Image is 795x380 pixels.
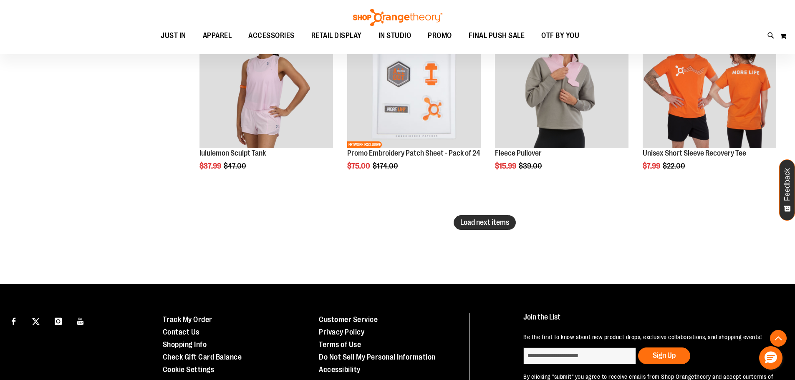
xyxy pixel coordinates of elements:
div: product [639,10,780,191]
span: $37.99 [199,162,222,170]
a: FINAL PUSH SALE [460,26,533,45]
p: Be the first to know about new product drops, exclusive collaborations, and shopping events! [523,333,776,341]
span: PROMO [428,26,452,45]
a: Accessibility [319,365,361,374]
span: $174.00 [373,162,399,170]
a: PROMO [419,26,460,45]
button: Hello, have a question? Let’s chat. [759,346,782,370]
a: Do Not Sell My Personal Information [319,353,436,361]
a: Terms of Use [319,340,361,349]
span: FINAL PUSH SALE [469,26,525,45]
a: OTF BY YOU [533,26,588,45]
a: Contact Us [163,328,199,336]
a: IN STUDIO [370,26,420,45]
a: Privacy Policy [319,328,364,336]
span: $22.00 [663,162,686,170]
a: Customer Service [319,315,378,324]
a: ACCESSORIES [240,26,303,45]
a: Product image for Embroidery Patch Sheet - Pack of 24SALENETWORK EXCLUSIVE [347,15,481,149]
a: Visit our Youtube page [73,313,88,328]
div: product [491,10,633,191]
a: APPAREL [194,26,240,45]
img: Product image for Unisex Short Sleeve Recovery Tee [643,15,776,148]
span: Load next items [460,218,509,226]
a: Product image for Unisex Short Sleeve Recovery TeeSALE [643,15,776,149]
span: APPAREL [203,26,232,45]
img: Twitter [32,318,40,325]
a: Visit our X page [29,313,43,328]
span: $39.00 [519,162,543,170]
img: Product image for Fleece Pullover [495,15,628,148]
a: JUST IN [152,26,194,45]
a: RETAIL DISPLAY [303,26,370,45]
a: Check Gift Card Balance [163,353,242,361]
div: product [343,10,485,191]
button: Sign Up [638,347,690,364]
span: $7.99 [643,162,661,170]
span: RETAIL DISPLAY [311,26,362,45]
input: enter email [523,347,636,364]
a: Fleece Pullover [495,149,542,157]
span: IN STUDIO [379,26,411,45]
span: ACCESSORIES [248,26,295,45]
span: JUST IN [161,26,186,45]
a: Track My Order [163,315,212,324]
a: Visit our Facebook page [6,313,21,328]
button: Load next items [454,215,516,230]
h4: Join the List [523,313,776,329]
a: Cookie Settings [163,365,215,374]
a: Shopping Info [163,340,207,349]
span: $75.00 [347,162,371,170]
button: Feedback - Show survey [779,159,795,221]
button: Back To Top [770,330,787,347]
img: Product image for Embroidery Patch Sheet - Pack of 24 [347,15,481,148]
a: Unisex Short Sleeve Recovery Tee [643,149,746,157]
span: Sign Up [653,351,676,360]
span: OTF BY YOU [541,26,579,45]
div: product [195,10,337,191]
span: $47.00 [224,162,247,170]
img: Shop Orangetheory [352,9,444,26]
a: Main Image of 1538347SALE [199,15,333,149]
a: Product image for Fleece PulloverSALE [495,15,628,149]
span: $15.99 [495,162,517,170]
a: Promo Embroidery Patch Sheet - Pack of 24 [347,149,480,157]
img: Main Image of 1538347 [199,15,333,148]
a: Visit our Instagram page [51,313,66,328]
a: lululemon Sculpt Tank [199,149,266,157]
span: Feedback [783,168,791,201]
span: NETWORK EXCLUSIVE [347,141,382,148]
